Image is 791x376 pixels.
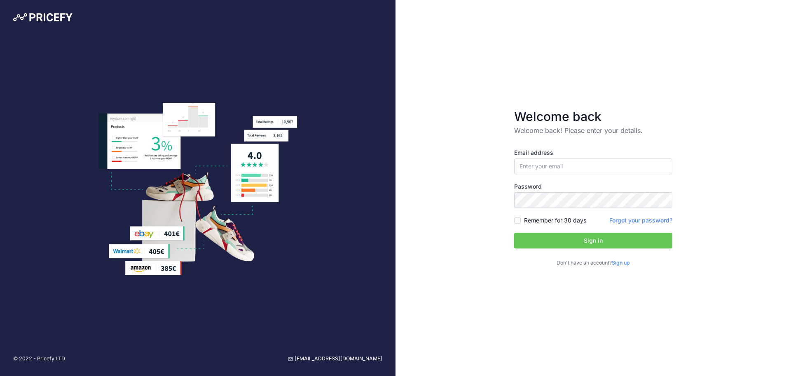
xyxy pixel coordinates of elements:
[13,13,73,21] img: Pricefy
[514,182,672,191] label: Password
[514,233,672,248] button: Sign in
[609,217,672,224] a: Forgot your password?
[612,260,630,266] a: Sign up
[514,259,672,267] p: Don't have an account?
[514,125,672,135] p: Welcome back! Please enter your details.
[514,149,672,157] label: Email address
[514,158,672,174] input: Enter your email
[13,355,65,363] p: © 2022 - Pricefy LTD
[514,109,672,124] h3: Welcome back
[524,216,586,225] label: Remember for 30 days
[288,355,382,363] a: [EMAIL_ADDRESS][DOMAIN_NAME]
